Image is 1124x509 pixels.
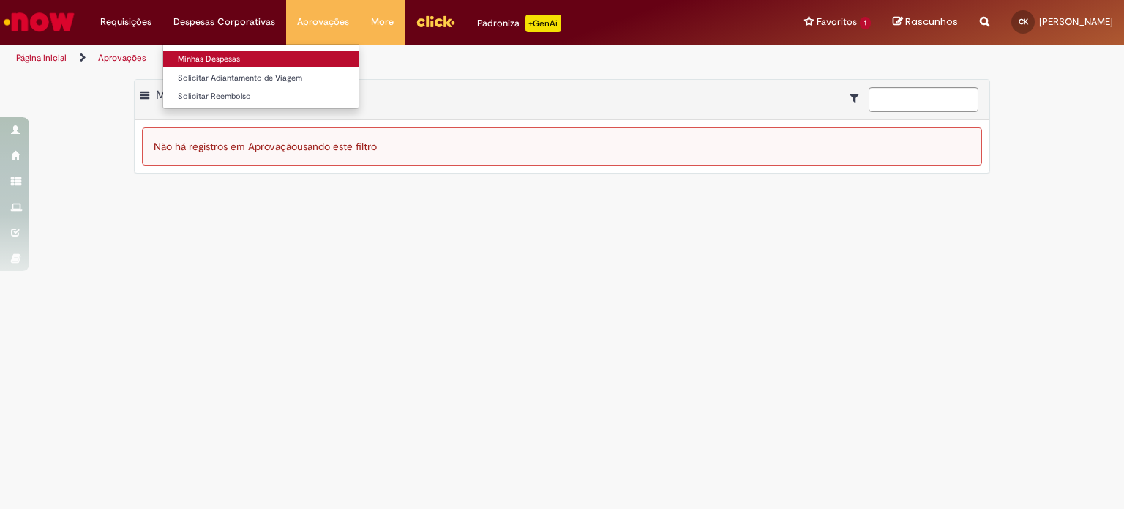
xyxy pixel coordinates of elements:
[16,52,67,64] a: Página inicial
[297,140,377,153] span: usando este filtro
[893,15,958,29] a: Rascunhos
[850,93,866,103] i: Mostrar filtros para: Suas Solicitações
[156,88,226,103] span: My Approvals
[98,52,146,64] a: Aprovações
[905,15,958,29] span: Rascunhos
[525,15,561,32] p: +GenAi
[142,127,982,166] div: Não há registros em Aprovação
[1,7,77,37] img: ServiceNow
[1039,15,1113,28] span: [PERSON_NAME]
[163,51,359,67] a: Minhas Despesas
[371,15,394,29] span: More
[817,15,857,29] span: Favoritos
[100,15,151,29] span: Requisições
[173,15,275,29] span: Despesas Corporativas
[162,44,359,109] ul: Despesas Corporativas
[297,15,349,29] span: Aprovações
[11,45,738,72] ul: Trilhas de página
[163,89,359,105] a: Solicitar Reembolso
[163,70,359,86] a: Solicitar Adiantamento de Viagem
[1019,17,1028,26] span: CK
[416,10,455,32] img: click_logo_yellow_360x200.png
[860,17,871,29] span: 1
[477,15,561,32] div: Padroniza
